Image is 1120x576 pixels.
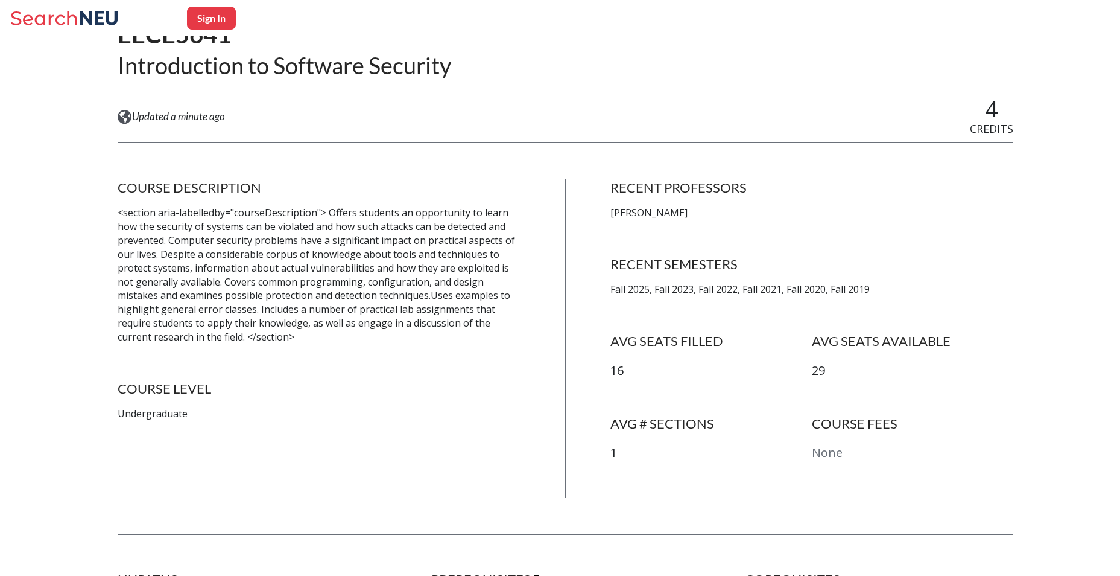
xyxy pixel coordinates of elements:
[986,94,998,124] span: 4
[610,206,1014,220] p: [PERSON_NAME]
[610,444,812,462] p: 1
[118,206,521,344] p: <section aria-labelledby="courseDescription"> Offers students an opportunity to learn how the sec...
[118,51,451,80] h2: Introduction to Software Security
[812,333,1013,350] h4: AVG SEATS AVAILABLE
[610,283,1014,296] p: Fall 2025, Fall 2023, Fall 2022, Fall 2021, Fall 2020, Fall 2019
[610,333,812,350] h4: AVG SEATS FILLED
[118,179,521,196] h4: COURSE DESCRIPTION
[610,362,812,380] p: 16
[610,179,1014,196] h4: RECENT PROFESSORS
[812,415,1013,432] h4: COURSE FEES
[970,121,1013,136] span: CREDITS
[118,380,521,397] h4: COURSE LEVEL
[187,7,236,30] button: Sign In
[610,256,1014,273] h4: RECENT SEMESTERS
[812,444,1013,462] p: None
[812,362,1013,380] p: 29
[132,110,225,123] span: Updated a minute ago
[118,407,521,421] p: Undergraduate
[610,415,812,432] h4: AVG # SECTIONS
